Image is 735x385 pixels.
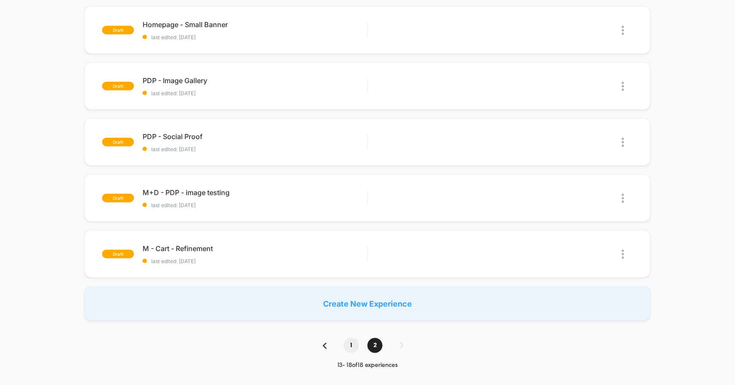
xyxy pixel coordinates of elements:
span: last edited: [DATE] [143,34,367,40]
div: Create New Experience [84,286,651,321]
span: draft [102,194,134,202]
span: Homepage - Small Banner [143,20,367,29]
span: last edited: [DATE] [143,146,367,152]
span: draft [102,138,134,146]
span: 2 [367,338,383,353]
img: close [622,26,624,35]
img: close [622,138,624,147]
span: draft [102,26,134,34]
span: last edited: [DATE] [143,90,367,96]
span: draft [102,250,134,258]
span: M+D - PDP - image testing [143,188,367,197]
span: M - Cart - Refinement [143,244,367,253]
img: close [622,250,624,259]
span: PDP - Social Proof [143,132,367,141]
span: last edited: [DATE] [143,202,367,208]
img: close [622,194,624,203]
span: draft [102,82,134,90]
span: last edited: [DATE] [143,258,367,264]
img: close [622,82,624,91]
img: pagination back [323,343,327,349]
span: PDP - Image Gallery [143,76,367,85]
div: 13 - 18 of 18 experiences [314,362,421,369]
span: 1 [344,338,359,353]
